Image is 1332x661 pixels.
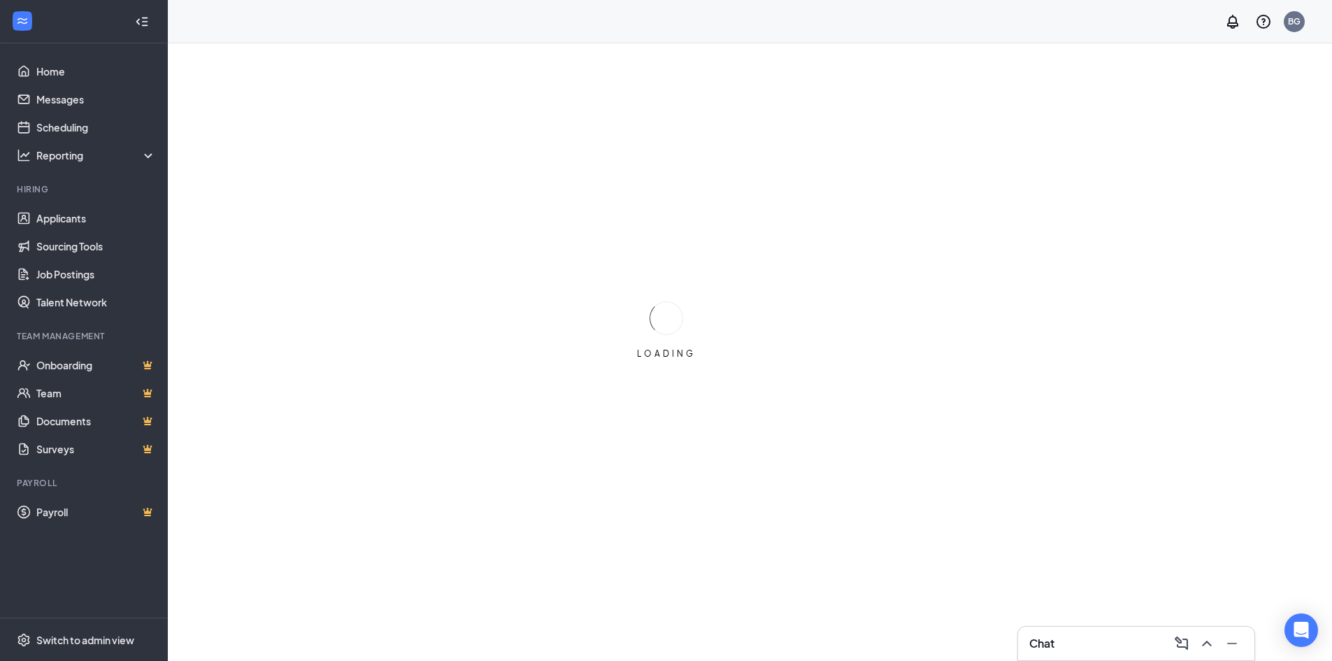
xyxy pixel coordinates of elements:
a: Messages [36,85,156,113]
h3: Chat [1029,636,1054,651]
a: PayrollCrown [36,498,156,526]
div: Team Management [17,330,153,342]
a: TeamCrown [36,379,156,407]
svg: Settings [17,633,31,647]
a: DocumentsCrown [36,407,156,435]
button: Minimize [1221,632,1243,655]
svg: ChevronUp [1198,635,1215,652]
svg: Analysis [17,148,31,162]
a: Sourcing Tools [36,232,156,260]
a: Job Postings [36,260,156,288]
svg: WorkstreamLogo [15,14,29,28]
a: SurveysCrown [36,435,156,463]
svg: QuestionInfo [1255,13,1272,30]
a: Talent Network [36,288,156,316]
svg: ComposeMessage [1173,635,1190,652]
div: LOADING [631,348,701,360]
div: BG [1288,15,1301,27]
div: Switch to admin view [36,633,134,647]
svg: Minimize [1224,635,1240,652]
button: ChevronUp [1196,632,1218,655]
svg: Collapse [135,15,149,29]
div: Payroll [17,477,153,489]
a: OnboardingCrown [36,351,156,379]
div: Hiring [17,183,153,195]
a: Applicants [36,204,156,232]
a: Scheduling [36,113,156,141]
button: ComposeMessage [1170,632,1193,655]
div: Reporting [36,148,157,162]
div: Open Intercom Messenger [1284,613,1318,647]
a: Home [36,57,156,85]
svg: Notifications [1224,13,1241,30]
